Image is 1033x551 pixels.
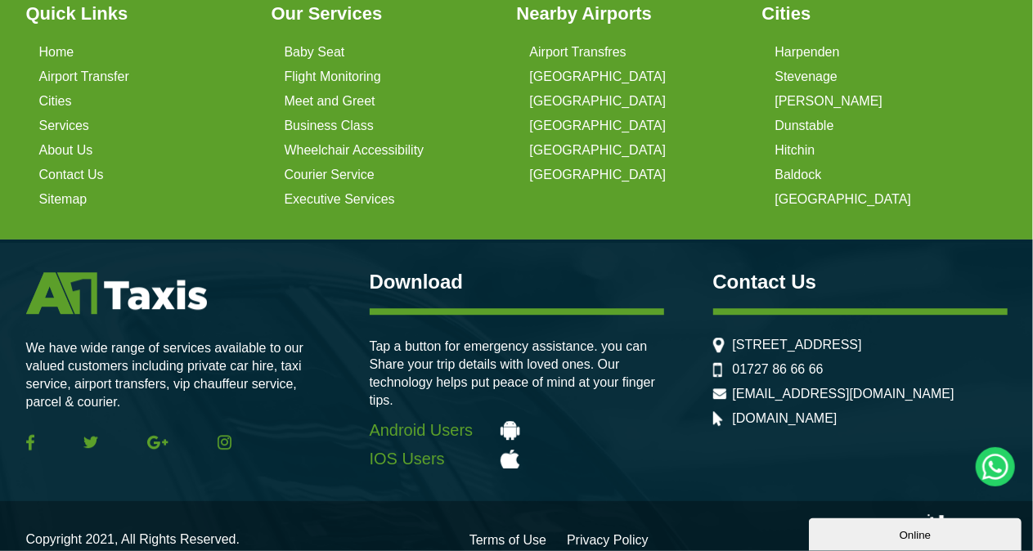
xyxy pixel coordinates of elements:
a: [PERSON_NAME] [775,94,883,109]
a: Executive Services [285,192,395,207]
a: Stevenage [775,69,838,84]
h3: Nearby Airports [517,3,743,25]
a: Wheelchair Accessibility [285,143,424,158]
img: Facebook [26,434,34,450]
h3: Download [370,272,664,292]
a: Flight Monitoring [285,69,381,84]
a: Meet and Greet [285,94,375,109]
h3: Cities [762,3,988,25]
iframe: chat widget [809,515,1025,551]
a: Services [39,119,89,133]
a: Airport Transfres [530,45,627,60]
a: Dunstable [775,119,834,133]
img: Instagram [218,435,231,450]
a: Courier Service [285,168,375,182]
a: [GEOGRAPHIC_DATA] [530,69,667,84]
a: Airport Transfer [39,69,129,84]
a: Privacy Policy [567,534,649,547]
a: Harpenden [775,45,840,60]
img: Google Plus [147,435,168,450]
a: [GEOGRAPHIC_DATA] [775,192,912,207]
a: IOS Users [370,450,664,468]
img: Wiz Digital [927,514,1007,547]
h3: Quick Links [26,3,252,25]
h3: Contact Us [713,272,1008,292]
a: Android Users [370,421,664,440]
a: Hitchin [775,143,815,158]
p: Tap a button for emergency assistance. you can Share your trip details with loved ones. Our techn... [370,338,664,410]
a: Terms of Use [469,534,546,547]
a: Cities [39,94,72,109]
a: [GEOGRAPHIC_DATA] [530,168,667,182]
a: Baldock [775,168,822,182]
a: 01727 86 66 66 [733,362,824,377]
a: [GEOGRAPHIC_DATA] [530,94,667,109]
a: Baby Seat [285,45,345,60]
a: [DOMAIN_NAME] [733,411,838,426]
img: Twitter [83,436,98,448]
a: About Us [39,143,93,158]
p: We have wide range of services available to our valued customers including private car hire, taxi... [26,339,321,411]
a: Contact Us [39,168,104,182]
a: Sitemap [39,192,88,207]
p: Copyright 2021, All Rights Reserved. [26,531,240,549]
a: Business Class [285,119,374,133]
a: [GEOGRAPHIC_DATA] [530,119,667,133]
a: [EMAIL_ADDRESS][DOMAIN_NAME] [733,387,954,401]
img: A1 Taxis St Albans [26,272,207,314]
a: Home [39,45,74,60]
h3: Our Services [272,3,497,25]
a: [GEOGRAPHIC_DATA] [530,143,667,158]
li: [STREET_ADDRESS] [713,338,1008,352]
